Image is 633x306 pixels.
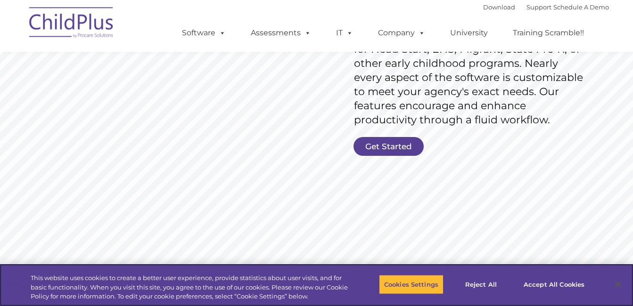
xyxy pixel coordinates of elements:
[608,274,628,295] button: Close
[353,137,424,156] a: Get Started
[553,3,609,11] a: Schedule A Demo
[25,0,119,48] img: ChildPlus by Procare Solutions
[173,24,235,42] a: Software
[354,28,588,127] rs-layer: ChildPlus is an all-in-one software solution for Head Start, EHS, Migrant, State Pre-K, or other ...
[241,24,321,42] a: Assessments
[327,24,362,42] a: IT
[452,274,510,294] button: Reject All
[369,24,435,42] a: Company
[379,274,444,294] button: Cookies Settings
[503,24,593,42] a: Training Scramble!!
[526,3,551,11] a: Support
[483,3,515,11] a: Download
[518,274,590,294] button: Accept All Cookies
[31,274,348,301] div: This website uses cookies to create a better user experience, provide statistics about user visit...
[483,3,609,11] font: |
[441,24,497,42] a: University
